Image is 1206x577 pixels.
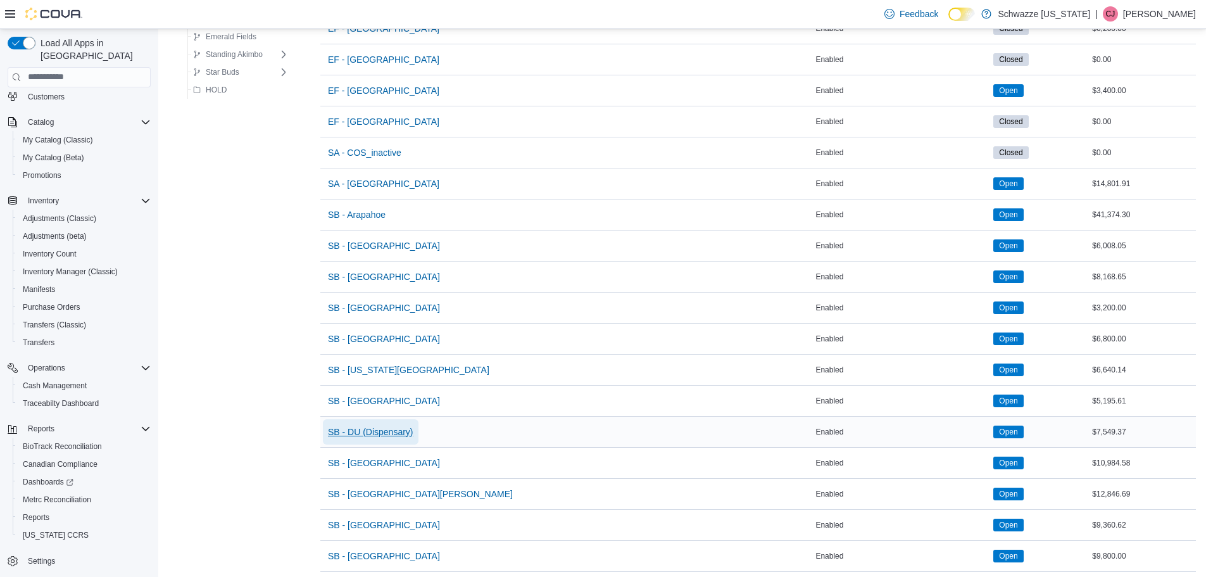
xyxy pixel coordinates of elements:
button: Reports [13,509,156,526]
span: Inventory Manager (Classic) [23,267,118,277]
button: Adjustments (Classic) [13,210,156,227]
span: Open [993,364,1023,376]
span: Washington CCRS [18,528,151,543]
button: Operations [23,360,70,376]
button: Adjustments (beta) [13,227,156,245]
span: Transfers [18,335,151,350]
span: My Catalog (Classic) [18,132,151,148]
span: Promotions [18,168,151,183]
button: SB - [GEOGRAPHIC_DATA] [323,388,445,414]
span: Customers [28,92,65,102]
button: Transfers (Classic) [13,316,156,334]
a: Reports [18,510,54,525]
p: | [1095,6,1098,22]
span: Operations [28,363,65,373]
span: Dark Mode [948,21,949,22]
span: Adjustments (beta) [18,229,151,244]
span: Manifests [23,284,55,295]
button: Promotions [13,167,156,184]
a: Settings [23,554,60,569]
span: SB - [GEOGRAPHIC_DATA] [328,550,440,562]
span: Dashboards [18,474,151,490]
span: Open [993,488,1023,500]
span: SB - [GEOGRAPHIC_DATA] [328,395,440,407]
span: Traceabilty Dashboard [18,396,151,411]
button: SB - [GEOGRAPHIC_DATA] [323,512,445,538]
div: Enabled [813,393,991,409]
span: SB - [GEOGRAPHIC_DATA] [328,457,440,469]
span: Emerald Fields [206,32,256,42]
span: CJ [1106,6,1115,22]
button: SB - [US_STATE][GEOGRAPHIC_DATA] [323,357,494,383]
span: Reports [18,510,151,525]
span: Adjustments (beta) [23,231,87,241]
button: Metrc Reconciliation [13,491,156,509]
button: Emerald Fields [188,29,261,44]
button: Purchase Orders [13,298,156,316]
div: Enabled [813,331,991,346]
span: Open [999,178,1017,189]
span: Purchase Orders [23,302,80,312]
a: Inventory Manager (Classic) [18,264,123,279]
div: Enabled [813,145,991,160]
a: Manifests [18,282,60,297]
div: $10,984.58 [1090,455,1196,471]
span: Transfers [23,338,54,348]
span: Operations [23,360,151,376]
span: Standing Akimbo [206,49,263,60]
span: SA - [GEOGRAPHIC_DATA] [328,177,439,190]
span: BioTrack Reconciliation [18,439,151,454]
button: Customers [3,87,156,106]
a: Metrc Reconciliation [18,492,96,507]
button: BioTrack Reconciliation [13,438,156,455]
button: My Catalog (Classic) [13,131,156,149]
span: HOLD [206,85,227,95]
span: Closed [999,54,1022,65]
a: Adjustments (beta) [18,229,92,244]
span: Open [993,239,1023,252]
span: Open [999,364,1017,376]
div: Enabled [813,486,991,502]
a: Traceabilty Dashboard [18,396,104,411]
div: $8,168.65 [1090,269,1196,284]
div: Enabled [813,300,991,315]
span: SB - [GEOGRAPHIC_DATA] [328,333,440,345]
span: Purchase Orders [18,300,151,315]
button: Inventory [23,193,64,208]
button: Reports [23,421,60,436]
div: Enabled [813,269,991,284]
a: Customers [23,89,70,105]
span: My Catalog (Beta) [18,150,151,165]
span: SB - [GEOGRAPHIC_DATA][PERSON_NAME] [328,488,513,500]
span: Open [999,333,1017,345]
span: Open [993,550,1023,562]
button: Star Buds [188,65,244,80]
button: EF - [GEOGRAPHIC_DATA] [323,78,444,103]
span: Open [993,208,1023,221]
span: Reports [23,512,49,523]
span: EF - [GEOGRAPHIC_DATA] [328,84,439,97]
a: My Catalog (Beta) [18,150,89,165]
span: Closed [993,115,1028,128]
span: Catalog [23,115,151,130]
button: SB - [GEOGRAPHIC_DATA][PERSON_NAME] [323,481,518,507]
span: Canadian Compliance [18,457,151,472]
span: Canadian Compliance [23,459,97,469]
button: HOLD [188,82,232,98]
a: Cash Management [18,378,92,393]
a: Transfers [18,335,60,350]
span: Open [993,333,1023,345]
button: Transfers [13,334,156,352]
button: SB - [GEOGRAPHIC_DATA] [323,326,445,352]
span: Inventory [23,193,151,208]
span: Load All Apps in [GEOGRAPHIC_DATA] [35,37,151,62]
a: Inventory Count [18,246,82,262]
button: Catalog [3,113,156,131]
a: Dashboards [13,473,156,491]
span: SB - Arapahoe [328,208,386,221]
span: Open [993,426,1023,438]
button: Manifests [13,281,156,298]
span: Open [999,457,1017,469]
button: SB - [GEOGRAPHIC_DATA] [323,233,445,258]
button: Cash Management [13,377,156,395]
